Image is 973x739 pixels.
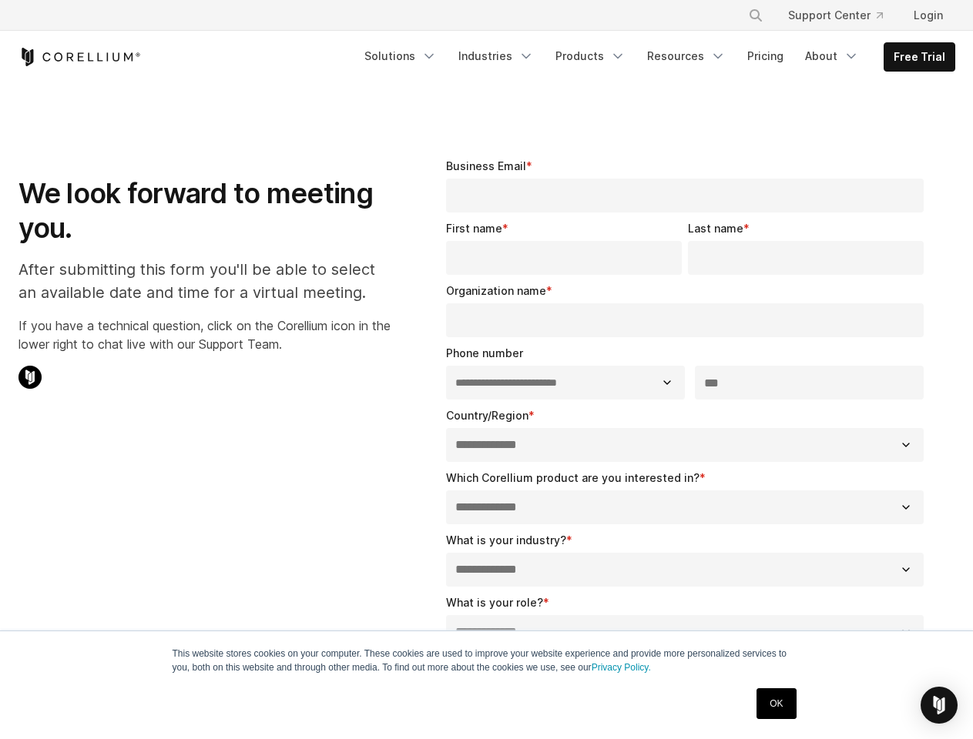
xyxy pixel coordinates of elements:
[446,159,526,172] span: Business Email
[884,43,955,71] a: Free Trial
[757,688,796,719] a: OK
[446,596,543,609] span: What is your role?
[355,42,955,72] div: Navigation Menu
[796,42,868,70] a: About
[446,222,502,235] span: First name
[738,42,793,70] a: Pricing
[638,42,735,70] a: Resources
[446,409,528,422] span: Country/Region
[355,42,446,70] a: Solutions
[18,48,141,66] a: Corellium Home
[446,284,546,297] span: Organization name
[592,662,651,673] a: Privacy Policy.
[446,346,523,359] span: Phone number
[921,687,958,724] div: Open Intercom Messenger
[776,2,895,29] a: Support Center
[742,2,770,29] button: Search
[18,366,42,389] img: Corellium Chat Icon
[688,222,743,235] span: Last name
[18,258,391,304] p: After submitting this form you'll be able to select an available date and time for a virtual meet...
[449,42,543,70] a: Industries
[173,647,801,674] p: This website stores cookies on your computer. These cookies are used to improve your website expe...
[446,533,566,547] span: What is your industry?
[901,2,955,29] a: Login
[18,176,391,246] h1: We look forward to meeting you.
[446,471,700,484] span: Which Corellium product are you interested in?
[546,42,635,70] a: Products
[730,2,955,29] div: Navigation Menu
[18,316,391,353] p: If you have a technical question, click on the Corellium icon in the lower right to chat live wit...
